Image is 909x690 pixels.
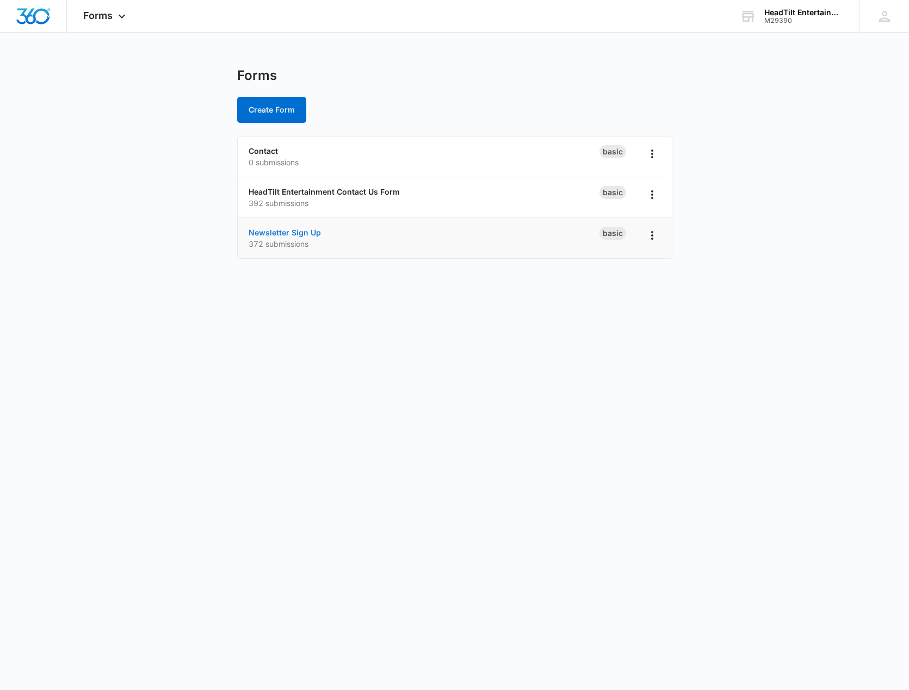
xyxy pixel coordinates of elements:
[249,146,278,156] a: Contact
[644,186,661,203] button: Overflow Menu
[599,227,626,240] div: Basic
[237,67,277,84] h1: Forms
[599,186,626,199] div: Basic
[599,145,626,158] div: Basic
[249,228,321,237] a: Newsletter Sign Up
[644,145,661,163] button: Overflow Menu
[237,97,306,123] button: Create Form
[764,17,844,24] div: account id
[249,238,599,250] p: 372 submissions
[83,10,113,21] span: Forms
[249,197,599,209] p: 392 submissions
[249,187,400,196] a: HeadTilt Entertainment Contact Us Form
[644,227,661,244] button: Overflow Menu
[764,8,844,17] div: account name
[249,157,599,168] p: 0 submissions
